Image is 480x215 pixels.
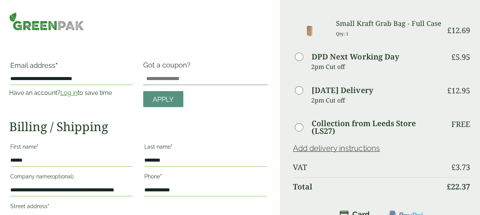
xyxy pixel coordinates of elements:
[451,120,470,129] p: Free
[447,85,470,96] bdi: 12.95
[9,119,268,134] h2: Billing / Shipping
[60,89,78,96] a: Log in
[311,61,441,72] p: 2pm Cut off
[10,201,133,214] label: Street address
[10,62,133,73] label: Email address
[37,144,39,150] abbr: required
[447,181,451,192] span: £
[312,120,441,135] label: Collection from Leeds Store (LS27)
[293,158,441,176] th: VAT
[50,173,74,180] span: (optional)
[336,19,441,28] h3: Small Kraft Grab Bag - Full Case
[143,61,194,73] label: Got a coupon?
[447,181,470,192] bdi: 22.37
[144,171,267,184] label: Phone
[451,162,456,172] span: £
[144,141,267,154] label: Last name
[10,141,133,154] label: First name
[447,25,470,35] bdi: 12.69
[10,171,133,184] label: Company name
[143,91,183,107] a: Apply
[160,173,162,180] abbr: required
[312,87,373,94] label: [DATE] Delivery
[171,144,173,150] abbr: required
[293,177,441,196] th: Total
[451,52,456,62] span: £
[336,31,348,37] small: Qty: 1
[447,25,451,35] span: £
[55,61,58,69] abbr: required
[447,85,451,96] span: £
[293,144,380,153] a: Add delivery instructions
[311,95,441,106] p: 2pm Cut off
[451,162,470,172] bdi: 3.73
[451,52,470,62] bdi: 5.95
[47,203,49,209] abbr: required
[9,12,84,30] img: GreenPak Supplies
[9,88,134,98] p: Have an account? to save time
[312,53,399,61] label: DPD Next Working Day
[153,95,174,104] span: Apply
